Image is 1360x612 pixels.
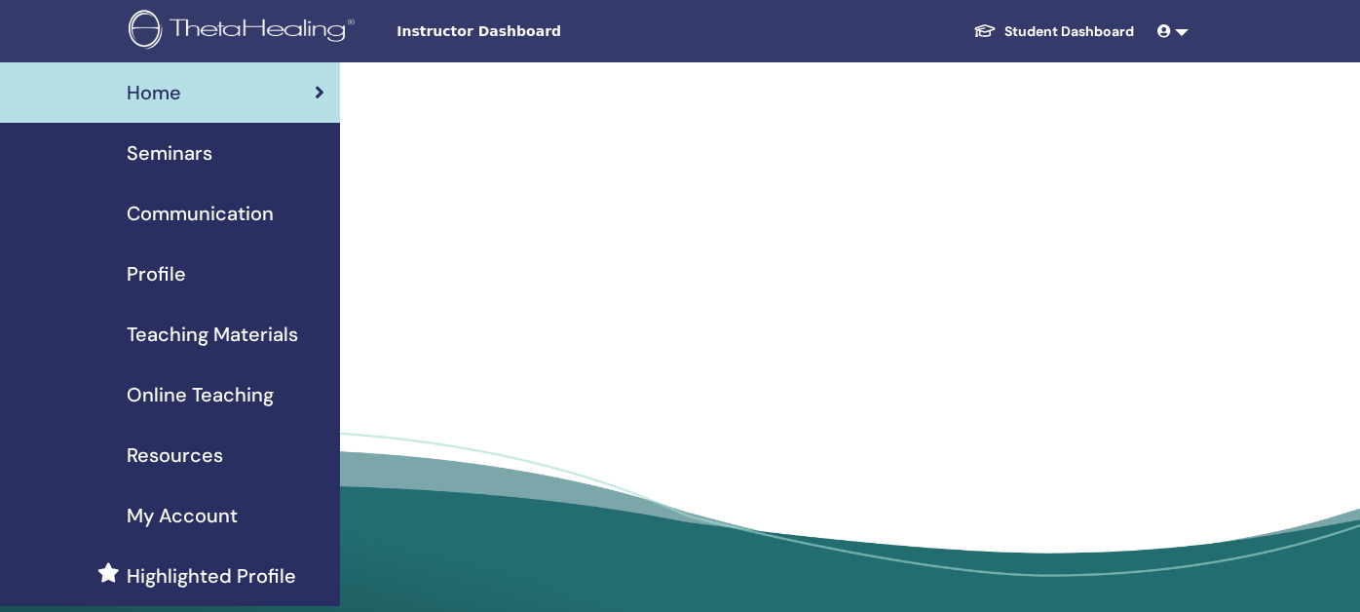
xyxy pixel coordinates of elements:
[127,78,181,107] span: Home
[958,14,1150,50] a: Student Dashboard
[127,199,274,228] span: Communication
[127,259,186,288] span: Profile
[127,501,238,530] span: My Account
[129,10,361,54] img: logo.png
[127,138,212,168] span: Seminars
[127,561,296,591] span: Highlighted Profile
[127,380,274,409] span: Online Teaching
[973,22,997,39] img: graduation-cap-white.svg
[397,21,689,42] span: Instructor Dashboard
[127,320,298,349] span: Teaching Materials
[127,440,223,470] span: Resources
